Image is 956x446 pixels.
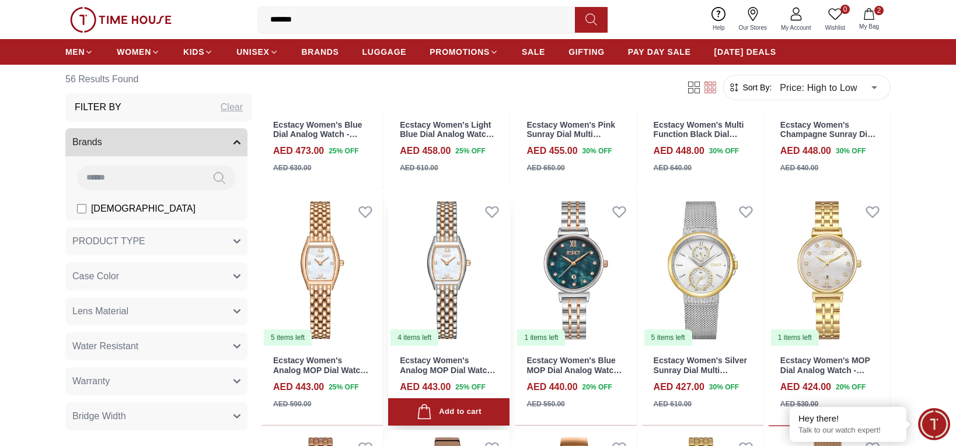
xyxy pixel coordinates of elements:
[517,329,565,346] div: 1 items left
[388,194,510,346] img: Ecstacy Women's Analog MOP Dial Watch - E25501-KBKM
[72,339,138,353] span: Water Resistant
[390,329,438,346] div: 4 items left
[77,204,86,213] input: [DEMOGRAPHIC_DATA]
[771,329,819,346] div: 1 items left
[654,380,704,394] h4: AED 427.00
[515,194,636,346] a: Ecstacy Women's Blue MOP Dial Analog Watch - E23506-KBKMN1 items left
[117,41,160,62] a: WOMEN
[654,356,747,394] a: Ecstacy Women's Silver Sunray Dial Multi Function Watch - E23603-TMSS
[568,46,605,58] span: GIFTING
[302,46,339,58] span: BRANDS
[65,402,247,430] button: Bridge Width
[568,41,605,62] a: GIFTING
[728,82,772,93] button: Sort By:
[709,146,739,156] span: 30 % OFF
[642,194,763,346] a: Ecstacy Women's Silver Sunray Dial Multi Function Watch - E23603-TMSS5 items left
[526,144,577,158] h4: AED 455.00
[65,128,247,156] button: Brands
[400,356,497,385] a: Ecstacy Women's Analog MOP Dial Watch - E25501-KBKM
[70,7,172,33] img: ...
[732,5,774,34] a: Our Stores
[362,41,407,62] a: LUGGAGE
[72,304,128,318] span: Lens Material
[65,65,252,93] h6: 56 Results Found
[65,227,247,255] button: PRODUCT TYPE
[72,269,119,283] span: Case Color
[430,46,490,58] span: PROMOTIONS
[65,367,247,395] button: Warranty
[628,41,691,62] a: PAY DAY SALE
[515,194,636,346] img: Ecstacy Women's Blue MOP Dial Analog Watch - E23506-KBKMN
[654,399,692,409] div: AED 610.00
[302,41,339,62] a: BRANDS
[261,194,383,346] a: Ecstacy Women's Analog MOP Dial Watch - E25501-RBKM5 items left
[75,100,121,114] h3: Filter By
[582,146,612,156] span: 30 % OFF
[526,380,577,394] h4: AED 440.00
[709,382,739,392] span: 30 % OFF
[798,426,898,436] p: Talk to our watch expert!
[400,120,496,149] a: Ecstacy Women's Light Blue Dial Analog Watch - E24505-SBSL
[183,46,204,58] span: KIDS
[400,163,438,173] div: AED 610.00
[273,163,311,173] div: AED 630.00
[400,144,451,158] h4: AED 458.00
[417,404,482,420] div: Add to cart
[874,6,884,15] span: 2
[117,46,151,58] span: WOMEN
[918,408,950,440] div: Chat Widget
[65,262,247,290] button: Case Color
[65,41,93,62] a: MEN
[65,46,85,58] span: MEN
[780,163,818,173] div: AED 640.00
[455,146,485,156] span: 25 % OFF
[798,413,898,424] div: Hey there!
[734,23,772,32] span: Our Stores
[261,194,383,346] img: Ecstacy Women's Analog MOP Dial Watch - E25501-RBKM
[72,374,110,388] span: Warranty
[400,380,451,394] h4: AED 443.00
[329,146,358,156] span: 25 % OFF
[714,41,776,62] a: [DATE] DEALS
[836,382,866,392] span: 20 % OFF
[72,409,126,423] span: Bridge Width
[769,194,890,346] img: Ecstacy Women's MOP Dial Analog Watch - E23506-GBGM
[780,399,818,409] div: AED 530.00
[642,194,763,346] img: Ecstacy Women's Silver Sunray Dial Multi Function Watch - E23603-TMSS
[430,41,498,62] a: PROMOTIONS
[654,120,744,149] a: Ecstacy Women's Multi Function Black Dial Watch - E23603-KMBB
[526,356,623,385] a: Ecstacy Women's Blue MOP Dial Analog Watch - E23506-KBKMN
[329,382,358,392] span: 25 % OFF
[836,146,866,156] span: 30 % OFF
[526,120,615,159] a: Ecstacy Women's Pink Sunray Dial Multi Function Watch - E23603-RMKP
[582,382,612,392] span: 20 % OFF
[455,382,485,392] span: 25 % OFF
[628,46,691,58] span: PAY DAY SALE
[769,194,890,346] a: Ecstacy Women's MOP Dial Analog Watch - E23506-GBGM1 items left
[236,46,269,58] span: UNISEX
[526,163,564,173] div: AED 650.00
[854,22,884,31] span: My Bag
[772,71,885,104] div: Price: High to Low
[273,399,311,409] div: AED 590.00
[780,380,831,394] h4: AED 424.00
[526,399,564,409] div: AED 550.00
[522,46,545,58] span: SALE
[91,202,196,216] span: [DEMOGRAPHIC_DATA]
[183,41,213,62] a: KIDS
[818,5,852,34] a: 0Wishlist
[388,194,510,346] a: Ecstacy Women's Analog MOP Dial Watch - E25501-KBKM4 items left
[708,23,730,32] span: Help
[65,297,247,325] button: Lens Material
[65,332,247,360] button: Water Resistant
[221,100,243,114] div: Clear
[273,144,324,158] h4: AED 473.00
[740,82,772,93] span: Sort By:
[706,5,732,34] a: Help
[654,144,704,158] h4: AED 448.00
[852,6,886,33] button: 2My Bag
[714,46,776,58] span: [DATE] DEALS
[264,329,312,346] div: 5 items left
[644,329,692,346] div: 5 items left
[780,144,831,158] h4: AED 448.00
